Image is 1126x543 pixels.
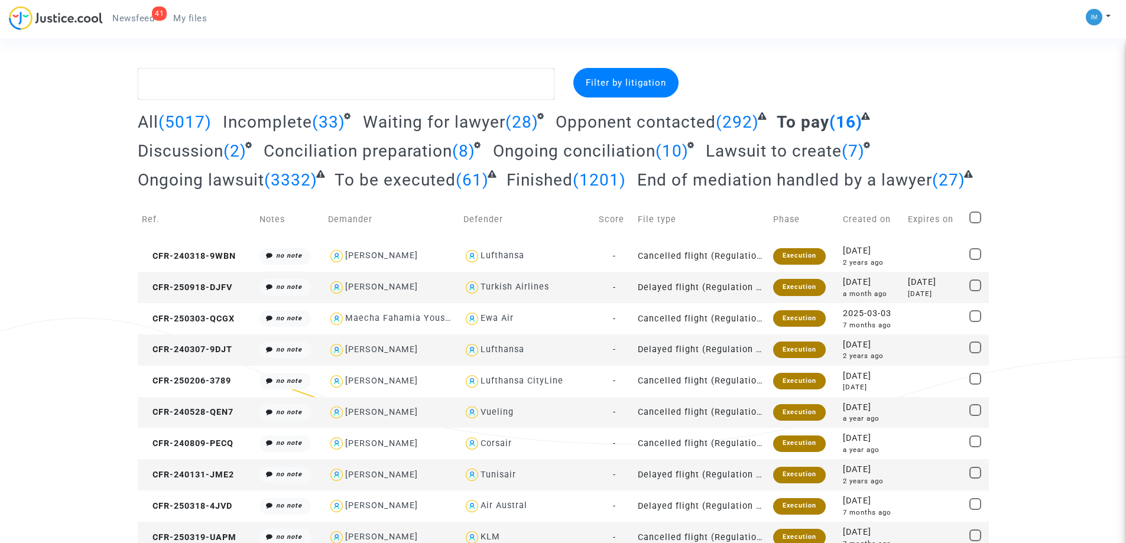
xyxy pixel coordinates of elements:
span: CFR-250319-UAPM [142,532,236,542]
div: Lufthansa CityLine [481,376,563,386]
span: (10) [656,141,689,161]
span: CFR-250206-3789 [142,376,231,386]
span: - [613,376,616,386]
td: File type [634,199,769,240]
td: Delayed flight (Regulation EC 261/2004) [634,490,769,522]
img: icon-user.svg [328,435,345,452]
div: 2 years ago [843,476,900,486]
div: [PERSON_NAME] [345,470,418,480]
span: - [613,282,616,292]
span: (61) [456,170,489,190]
img: icon-user.svg [463,466,481,483]
span: Ongoing conciliation [493,141,656,161]
img: a105443982b9e25553e3eed4c9f672e7 [1086,9,1102,25]
i: no note [276,470,302,478]
div: Execution [773,342,826,358]
span: - [613,438,616,448]
div: Execution [773,373,826,389]
div: [PERSON_NAME] [345,251,418,261]
td: Delayed flight (Regulation EC 261/2004) [634,334,769,366]
span: Discussion [138,141,223,161]
td: Delayed flight (Regulation EC 261/2004) [634,459,769,490]
div: [DATE] [843,245,900,258]
img: icon-user.svg [328,498,345,515]
span: End of mediation handled by a lawyer [637,170,932,190]
img: icon-user.svg [463,279,481,296]
div: Execution [773,435,826,452]
div: [PERSON_NAME] [345,282,418,292]
span: CFR-250918-DJFV [142,282,232,292]
span: (8) [452,141,475,161]
span: Newsfeed [112,13,154,24]
span: - [613,251,616,261]
img: icon-user.svg [328,404,345,421]
div: Air Austral [481,500,527,511]
img: icon-user.svg [463,373,481,390]
div: Lufthansa [481,344,524,355]
span: - [613,532,616,542]
td: Phase [769,199,839,240]
div: [DATE] [843,463,900,476]
div: Execution [773,279,826,295]
div: Ewa Air [481,313,514,323]
span: Waiting for lawyer [363,112,505,132]
span: - [613,314,616,324]
div: [PERSON_NAME] [345,500,418,511]
div: Execution [773,310,826,327]
i: no note [276,314,302,322]
img: icon-user.svg [328,342,345,359]
td: Defender [459,199,595,240]
div: Turkish Airlines [481,282,549,292]
td: Cancelled flight (Regulation EC 261/2004) [634,397,769,428]
span: All [138,112,158,132]
img: icon-user.svg [328,248,345,265]
span: CFR-240318-9WBN [142,251,236,261]
div: Execution [773,498,826,515]
td: Cancelled flight (Regulation EC 261/2004) [634,366,769,397]
span: - [613,470,616,480]
span: (7) [842,141,865,161]
div: Vueling [481,407,514,417]
div: Execution [773,404,826,421]
i: no note [276,408,302,416]
div: [PERSON_NAME] [345,407,418,417]
span: To be executed [335,170,456,190]
div: [DATE] [843,382,900,392]
span: - [613,344,616,355]
div: Tunisair [481,470,516,480]
td: Notes [255,199,324,240]
div: [DATE] [843,495,900,508]
a: 41Newsfeed [103,9,164,27]
span: Incomplete [223,112,312,132]
span: CFR-240528-QEN7 [142,407,233,417]
img: icon-user.svg [463,498,481,515]
i: no note [276,346,302,353]
div: [DATE] [843,339,900,352]
img: icon-user.svg [463,404,481,421]
span: (3332) [264,170,317,190]
img: icon-user.svg [328,373,345,390]
span: CFR-240131-JME2 [142,470,234,480]
span: CFR-250303-QCGX [142,314,235,324]
div: [DATE] [843,432,900,445]
div: 2 years ago [843,351,900,361]
img: icon-user.svg [463,435,481,452]
td: Expires on [904,199,965,240]
div: a year ago [843,414,900,424]
i: no note [276,283,302,291]
a: My files [164,9,216,27]
td: Demander [324,199,459,240]
span: (33) [312,112,345,132]
img: icon-user.svg [463,248,481,265]
div: [PERSON_NAME] [345,438,418,448]
span: Filter by litigation [586,77,666,88]
div: Execution [773,248,826,265]
i: no note [276,377,302,385]
div: [DATE] [843,276,900,289]
div: a year ago [843,445,900,455]
div: Maecha Fahamia Youssouf [345,313,464,323]
span: Conciliation preparation [264,141,452,161]
div: Execution [773,467,826,483]
span: CFR-250318-4JVD [142,501,232,511]
span: - [613,407,616,417]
